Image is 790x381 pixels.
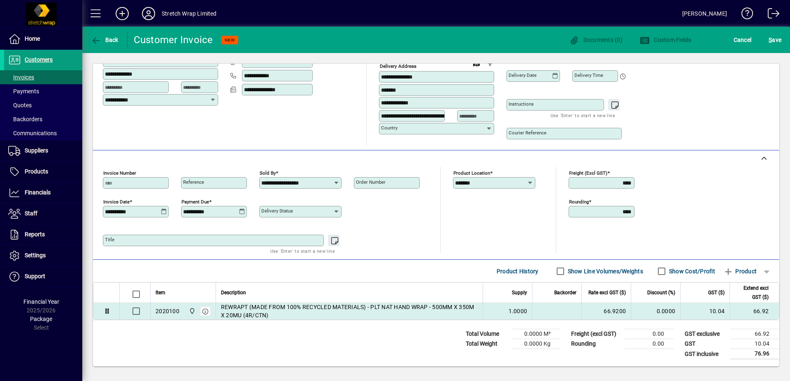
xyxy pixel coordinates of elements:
[509,307,527,315] span: 1.0000
[719,264,761,279] button: Product
[356,179,386,185] mat-label: Order number
[8,116,42,122] span: Backorders
[567,339,625,349] td: Rounding
[270,246,335,256] mat-hint: Use 'Enter' to start a new line
[574,72,603,78] mat-label: Delivery time
[8,130,57,136] span: Communications
[512,288,527,297] span: Supply
[103,199,130,205] mat-label: Invoice date
[551,111,615,120] mat-hint: Use 'Enter' to start a new line
[453,170,490,176] mat-label: Product location
[181,199,209,205] mat-label: Payment due
[8,102,32,109] span: Quotes
[25,56,53,63] span: Customers
[225,37,235,43] span: NEW
[511,339,560,349] td: 0.0000 Kg
[767,32,783,47] button: Save
[587,307,626,315] div: 66.9200
[732,32,754,47] button: Cancel
[681,349,730,359] td: GST inclusive
[260,170,276,176] mat-label: Sold by
[4,141,82,161] a: Suppliers
[103,170,136,176] mat-label: Invoice number
[221,303,478,319] span: REWRAPT (MADE FROM 100% RECYCLED MATERIALS) - PLT NAT HAND WRAP - 500MM X 350M X 20MU (4R/CTN)
[493,264,542,279] button: Product History
[4,245,82,266] a: Settings
[730,339,779,349] td: 10.04
[588,288,626,297] span: Rate excl GST ($)
[769,33,781,46] span: ave
[4,162,82,182] a: Products
[183,179,204,185] mat-label: Reference
[82,32,128,47] app-page-header-button: Back
[730,303,779,319] td: 66.92
[156,288,165,297] span: Item
[156,307,179,315] div: 2020100
[638,32,694,47] button: Custom Fields
[708,288,725,297] span: GST ($)
[462,339,511,349] td: Total Weight
[89,32,121,47] button: Back
[769,37,772,43] span: S
[723,265,757,278] span: Product
[381,125,397,131] mat-label: Country
[470,57,483,70] a: View on map
[25,231,45,238] span: Reports
[25,35,40,42] span: Home
[647,288,675,297] span: Discount (%)
[4,266,82,287] a: Support
[631,303,680,319] td: 0.0000
[4,126,82,140] a: Communications
[730,349,779,359] td: 76.96
[735,2,753,28] a: Knowledge Base
[4,112,82,126] a: Backorders
[25,252,46,259] span: Settings
[4,70,82,84] a: Invoices
[187,307,196,316] span: SWL-AKL
[735,284,769,302] span: Extend excl GST ($)
[4,29,82,49] a: Home
[681,329,730,339] td: GST exclusive
[625,329,674,339] td: 0.00
[497,265,539,278] span: Product History
[25,273,45,279] span: Support
[625,339,674,349] td: 0.00
[91,37,118,43] span: Back
[509,101,534,107] mat-label: Instructions
[30,316,52,322] span: Package
[569,199,589,205] mat-label: Rounding
[680,303,730,319] td: 10.04
[25,189,51,196] span: Financials
[4,98,82,112] a: Quotes
[667,267,715,275] label: Show Cost/Profit
[261,208,293,214] mat-label: Delivery status
[640,37,692,43] span: Custom Fields
[554,288,576,297] span: Backorder
[730,329,779,339] td: 66.92
[134,33,213,46] div: Customer Invoice
[511,329,560,339] td: 0.0000 M³
[762,2,780,28] a: Logout
[25,147,48,154] span: Suppliers
[25,168,48,175] span: Products
[483,57,496,70] button: Choose address
[25,210,37,217] span: Staff
[8,88,39,95] span: Payments
[4,182,82,203] a: Financials
[734,33,752,46] span: Cancel
[566,267,643,275] label: Show Line Volumes/Weights
[681,339,730,349] td: GST
[569,170,607,176] mat-label: Freight (excl GST)
[135,6,162,21] button: Profile
[105,237,114,242] mat-label: Title
[567,329,625,339] td: Freight (excl GST)
[569,37,623,43] span: Documents (0)
[8,74,34,81] span: Invoices
[509,130,546,136] mat-label: Courier Reference
[4,84,82,98] a: Payments
[4,224,82,245] a: Reports
[462,329,511,339] td: Total Volume
[109,6,135,21] button: Add
[23,298,59,305] span: Financial Year
[567,32,625,47] button: Documents (0)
